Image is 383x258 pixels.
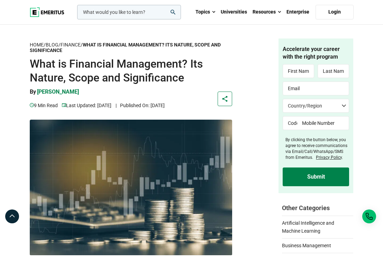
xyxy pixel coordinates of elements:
span: By [30,88,36,95]
select: Country [283,99,349,113]
p: [PERSON_NAME] [37,88,79,96]
span: | [116,103,117,108]
a: Login [316,5,354,19]
h2: Other Categories [282,204,353,212]
label: By clicking the button below, you agree to receive communications via Email/Call/WhatsApp/SMS fro... [285,137,349,160]
a: Home [30,42,44,48]
a: Business Management [282,238,353,249]
a: Finance [61,42,81,48]
p: 9 min read [30,102,58,109]
input: Email [283,81,349,95]
img: video-views [62,103,66,107]
input: Submit [283,167,349,186]
img: What is Financial Management? Its Nature, Scope and Significance | finance | Emeritus [30,120,232,255]
span: / / / [30,42,221,53]
p: Last Updated: [DATE] [62,102,111,109]
a: Artificial Intelligence and Machine Learning [282,216,353,235]
input: First Name [283,64,314,78]
input: Mobile Number [297,116,349,130]
a: Privacy Policy [316,155,342,160]
input: Code [283,116,297,130]
img: video-views [30,103,34,107]
h4: Accelerate your career with the right program [283,45,349,61]
a: Blog [46,42,58,48]
a: [PERSON_NAME] [37,88,79,101]
p: Published On: [DATE] [116,102,165,109]
strong: What is Financial Management? Its Nature, Scope and Significance [30,42,221,53]
input: woocommerce-product-search-field-0 [77,5,181,19]
input: Last Name [318,64,349,78]
h1: What is Financial Management? Its Nature, Scope and Significance [30,57,232,85]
